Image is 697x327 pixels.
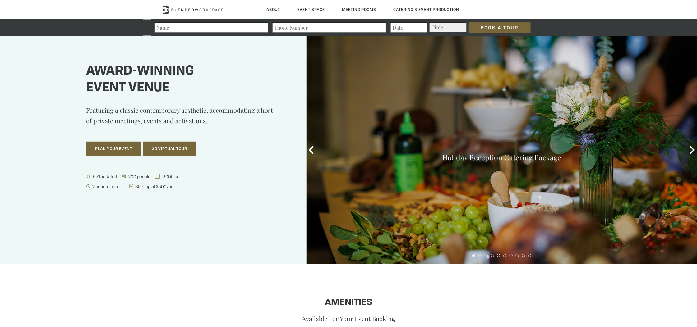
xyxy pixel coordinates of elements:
span: Starting at $300/hr [134,184,174,189]
p: Featuring a classic contemporary aesthetic, accommodating a host of private meetings, events and ... [86,105,275,135]
input: Phone Number [272,22,386,33]
iframe: Chat Widget [666,297,697,327]
button: Plan Your Event [86,142,141,156]
input: Name [154,22,268,33]
a: Holiday Reception Catering Package [442,152,561,162]
span: 5 Star Rated [92,174,119,179]
h1: Amenities [162,298,535,308]
span: 3000 sq. ft. [162,174,187,179]
button: 3D Virtual Tour [143,142,196,156]
span: 200 people [127,174,152,179]
h1: Award-winning event venue [86,63,275,97]
span: 2 hour minimum [91,184,126,189]
p: Available For Your Event Booking [162,314,535,323]
input: Date [390,22,427,33]
input: Book a Tour [469,22,531,33]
